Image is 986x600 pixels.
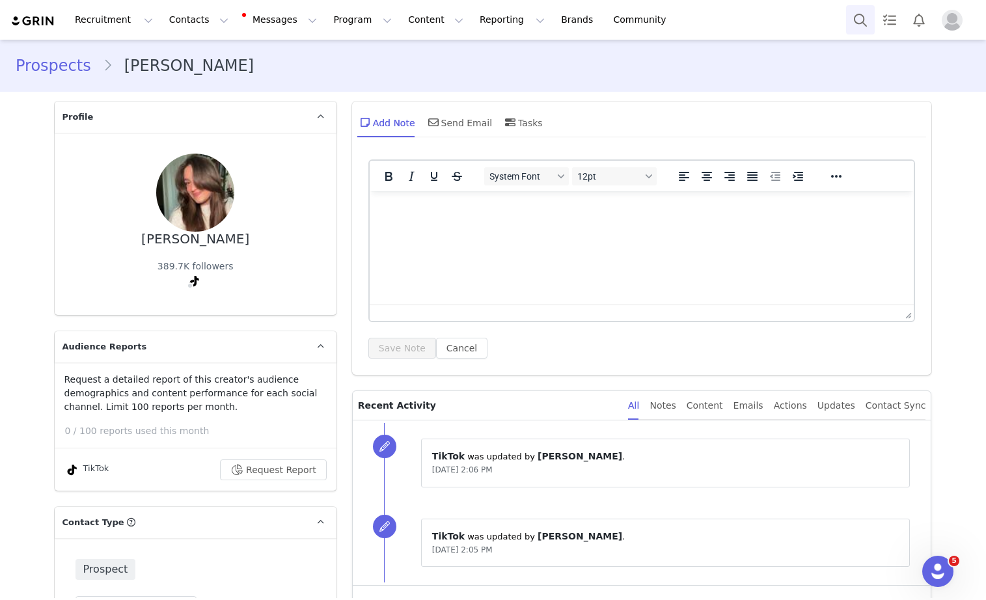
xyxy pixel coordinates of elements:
[817,391,855,420] div: Updates
[875,5,904,34] a: Tasks
[368,338,436,359] button: Save Note
[825,167,847,185] button: Reveal or hide additional toolbar items
[846,5,875,34] button: Search
[62,516,124,529] span: Contact Type
[687,391,723,420] div: Content
[426,107,493,138] div: Send Email
[400,167,422,185] button: Italic
[502,107,543,138] div: Tasks
[572,167,657,185] button: Font sizes
[949,556,959,566] span: 5
[774,391,807,420] div: Actions
[432,451,465,461] span: TikTok
[64,462,109,478] div: TikTok
[432,465,493,474] span: [DATE] 2:06 PM
[577,171,641,182] span: 12pt
[787,167,809,185] button: Increase indent
[553,5,605,34] a: Brands
[64,373,327,414] p: Request a detailed report of this creator's audience demographics and content performance for eac...
[650,391,676,420] div: Notes
[357,107,415,138] div: Add Note
[538,531,622,541] span: [PERSON_NAME]
[156,154,234,232] img: bd08ae4c-635a-47d3-ba23-8a4b976e56fa--s.jpg
[75,559,136,580] span: Prospect
[16,54,103,77] a: Prospects
[436,338,487,359] button: Cancel
[472,5,553,34] button: Reporting
[67,5,161,34] button: Recruitment
[423,167,445,185] button: Underline
[719,167,741,185] button: Align right
[696,167,718,185] button: Align center
[900,305,914,321] div: Press the Up and Down arrow keys to resize the editor.
[741,167,763,185] button: Justify
[432,450,899,463] p: ⁨ ⁩ was updated by ⁨ ⁩.
[733,391,763,420] div: Emails
[922,556,953,587] iframe: Intercom live chat
[484,167,569,185] button: Fonts
[325,5,400,34] button: Program
[628,391,639,420] div: All
[934,10,976,31] button: Profile
[400,5,471,34] button: Content
[157,260,234,273] div: 389.7K followers
[141,232,249,247] div: [PERSON_NAME]
[905,5,933,34] button: Notifications
[370,191,914,305] iframe: Rich Text Area
[432,530,899,543] p: ⁨ ⁩ was updated by ⁨ ⁩.
[606,5,680,34] a: Community
[377,167,400,185] button: Bold
[942,10,963,31] img: placeholder-profile.jpg
[432,531,465,541] span: TikTok
[62,340,147,353] span: Audience Reports
[62,111,94,124] span: Profile
[10,15,56,27] img: grin logo
[65,424,336,438] p: 0 / 100 reports used this month
[358,391,618,420] p: Recent Activity
[220,459,327,480] button: Request Report
[673,167,695,185] button: Align left
[237,5,325,34] button: Messages
[489,171,553,182] span: System Font
[538,451,622,461] span: [PERSON_NAME]
[866,391,926,420] div: Contact Sync
[764,167,786,185] button: Decrease indent
[432,545,493,554] span: [DATE] 2:05 PM
[446,167,468,185] button: Strikethrough
[161,5,236,34] button: Contacts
